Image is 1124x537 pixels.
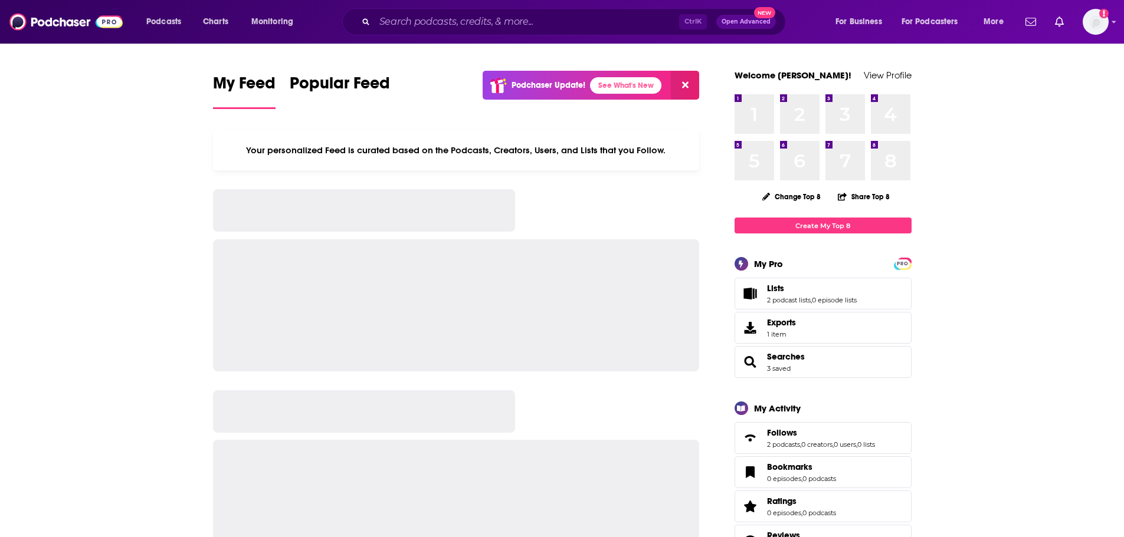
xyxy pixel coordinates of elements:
a: 0 podcasts [802,509,836,517]
a: 3 saved [767,364,791,373]
button: Change Top 8 [755,189,828,204]
span: Bookmarks [735,456,912,488]
span: For Business [835,14,882,30]
a: 2 podcasts [767,440,800,449]
a: Follows [767,427,875,438]
a: Show notifications dropdown [1050,12,1069,32]
span: Lists [735,278,912,309]
img: User Profile [1083,9,1109,35]
a: Create My Top 8 [735,218,912,233]
a: Popular Feed [290,73,390,109]
div: Your personalized Feed is curated based on the Podcasts, Creators, Users, and Lists that you Follow. [213,130,700,170]
svg: Add a profile image [1099,9,1109,18]
span: Podcasts [146,14,181,30]
a: Lists [767,283,857,294]
div: My Pro [754,258,783,269]
span: , [833,440,834,449]
button: Show profile menu [1083,9,1109,35]
span: New [754,7,775,18]
a: 0 episode lists [812,296,857,304]
span: Popular Feed [290,73,390,100]
span: , [811,296,812,304]
span: , [800,440,801,449]
a: Bookmarks [767,462,836,472]
span: Exports [767,317,796,328]
a: See What's New [590,77,661,94]
span: Open Advanced [722,19,771,25]
div: My Activity [754,403,801,414]
span: Monitoring [251,14,293,30]
div: Search podcasts, credits, & more... [353,8,797,35]
span: For Podcasters [902,14,958,30]
a: 0 podcasts [802,475,836,483]
a: Show notifications dropdown [1021,12,1041,32]
a: Welcome [PERSON_NAME]! [735,70,851,81]
span: 1 item [767,330,796,338]
input: Search podcasts, credits, & more... [375,12,679,31]
button: open menu [243,12,309,31]
a: PRO [896,259,910,268]
span: , [856,440,857,449]
button: open menu [827,12,897,31]
span: Searches [735,346,912,378]
a: Searches [767,351,805,362]
button: Open AdvancedNew [716,15,776,29]
button: Share Top 8 [837,185,890,208]
span: Follows [735,422,912,454]
span: PRO [896,259,910,268]
a: 2 podcast lists [767,296,811,304]
span: , [801,475,802,483]
span: Follows [767,427,797,438]
a: 0 episodes [767,475,801,483]
span: Ratings [735,490,912,522]
button: open menu [138,12,196,31]
a: 0 users [834,440,856,449]
span: Lists [767,283,784,294]
img: Podchaser - Follow, Share and Rate Podcasts [9,11,123,33]
a: Charts [195,12,235,31]
a: Follows [739,430,762,446]
span: Bookmarks [767,462,812,472]
a: Bookmarks [739,464,762,480]
a: 0 lists [857,440,875,449]
a: Exports [735,312,912,344]
a: Lists [739,285,762,302]
a: 0 creators [801,440,833,449]
a: Ratings [739,498,762,515]
button: open menu [975,12,1018,31]
a: View Profile [864,70,912,81]
span: Ratings [767,496,797,506]
span: , [801,509,802,517]
span: More [984,14,1004,30]
span: Charts [203,14,228,30]
a: 0 episodes [767,509,801,517]
span: My Feed [213,73,276,100]
span: Ctrl K [679,14,707,29]
a: Ratings [767,496,836,506]
a: My Feed [213,73,276,109]
a: Searches [739,354,762,370]
p: Podchaser Update! [512,80,585,90]
button: open menu [894,12,975,31]
span: Exports [739,319,762,336]
span: Logged in as amooers [1083,9,1109,35]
